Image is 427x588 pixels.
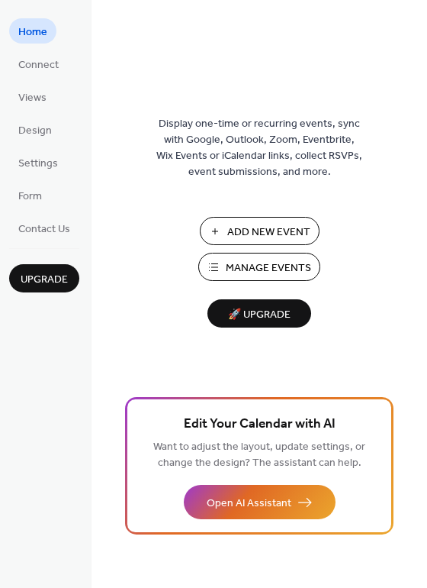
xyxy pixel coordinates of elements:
[18,221,70,237] span: Contact Us
[18,57,59,73] span: Connect
[227,225,310,241] span: Add New Event
[18,123,52,139] span: Design
[9,51,68,76] a: Connect
[226,260,311,276] span: Manage Events
[9,264,79,292] button: Upgrade
[9,150,67,175] a: Settings
[207,496,291,512] span: Open AI Assistant
[9,18,56,44] a: Home
[200,217,319,245] button: Add New Event
[18,189,42,205] span: Form
[184,414,335,435] span: Edit Your Calendar with AI
[9,117,61,142] a: Design
[18,24,47,40] span: Home
[9,84,56,109] a: Views
[207,299,311,328] button: 🚀 Upgrade
[9,215,79,241] a: Contact Us
[184,485,335,519] button: Open AI Assistant
[153,437,365,473] span: Want to adjust the layout, update settings, or change the design? The assistant can help.
[9,183,51,208] a: Form
[21,272,68,288] span: Upgrade
[156,116,362,180] span: Display one-time or recurring events, sync with Google, Outlook, Zoom, Eventbrite, Wix Events or ...
[217,305,302,325] span: 🚀 Upgrade
[198,253,320,281] button: Manage Events
[18,90,47,106] span: Views
[18,156,58,172] span: Settings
